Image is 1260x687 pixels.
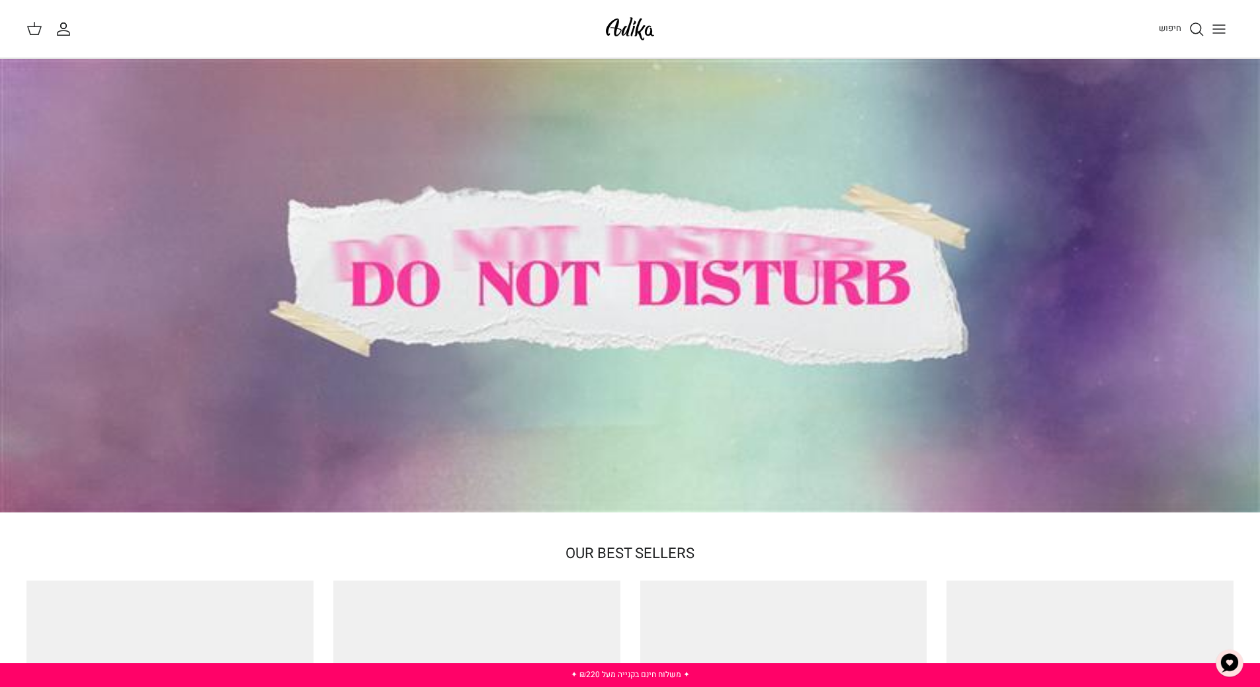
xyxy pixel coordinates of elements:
[1204,15,1234,44] button: Toggle menu
[571,668,690,680] a: ✦ משלוח חינם בקנייה מעל ₪220 ✦
[1210,643,1249,683] button: צ'אט
[566,543,694,564] a: OUR BEST SELLERS
[56,21,77,37] a: החשבון שלי
[1159,21,1204,37] a: חיפוש
[1159,22,1181,34] span: חיפוש
[602,13,658,44] img: Adika IL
